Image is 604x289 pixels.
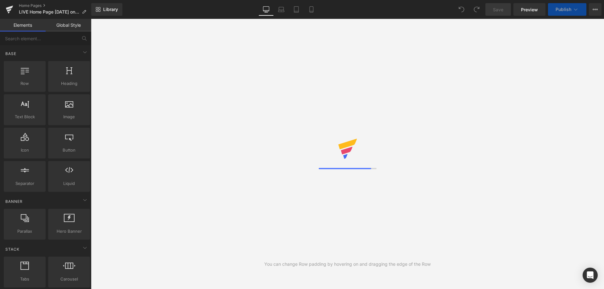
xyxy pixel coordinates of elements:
span: LIVE Home Page [DATE] on by [PERSON_NAME] [19,9,79,14]
span: Separator [6,180,44,187]
span: Row [6,80,44,87]
a: Laptop [274,3,289,16]
button: Redo [470,3,483,16]
span: Preview [521,6,538,13]
span: Save [493,6,503,13]
span: Library [103,7,118,12]
span: Liquid [50,180,88,187]
span: Text Block [6,114,44,120]
span: Banner [5,198,23,204]
span: Hero Banner [50,228,88,235]
a: New Library [91,3,122,16]
span: Stack [5,246,20,252]
span: Tabs [6,276,44,282]
span: Image [50,114,88,120]
div: You can change Row padding by hovering on and dragging the edge of the Row [264,261,431,268]
a: Home Pages [19,3,91,8]
span: Base [5,51,17,57]
a: Mobile [304,3,319,16]
a: Preview [513,3,545,16]
span: Icon [6,147,44,153]
button: Undo [455,3,468,16]
button: More [589,3,601,16]
span: Publish [556,7,571,12]
a: Desktop [259,3,274,16]
span: Heading [50,80,88,87]
div: Open Intercom Messenger [583,268,598,283]
span: Parallax [6,228,44,235]
button: Publish [548,3,586,16]
span: Carousel [50,276,88,282]
a: Tablet [289,3,304,16]
span: Button [50,147,88,153]
a: Global Style [46,19,91,31]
